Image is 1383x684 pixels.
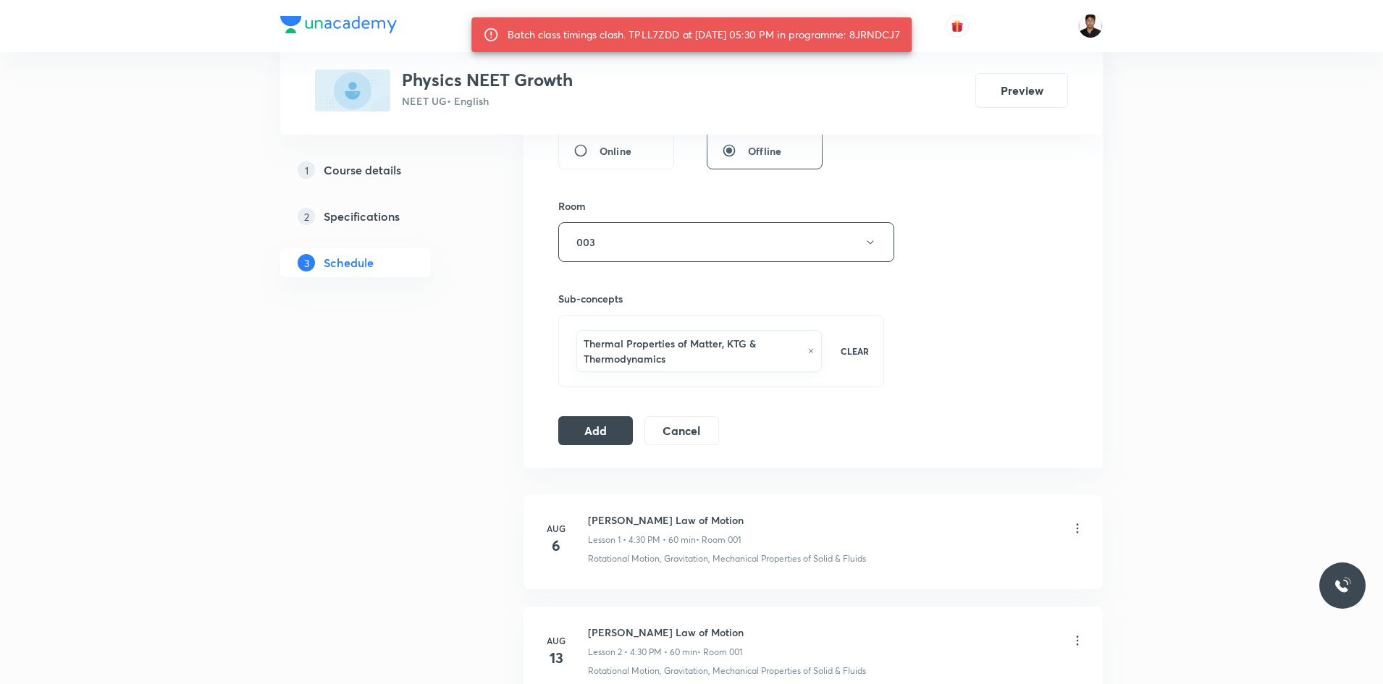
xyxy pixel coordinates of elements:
[588,664,866,677] p: Rotational Motion, Gravitation, Mechanical Properties of Solid & Fluids
[600,143,631,159] span: Online
[280,202,477,231] a: 2Specifications
[951,20,964,33] img: avatar
[315,69,390,111] img: 937C788F-8C07-48BD-9353-E3380661AE55_plus.png
[1334,577,1351,594] img: ttu
[841,345,869,358] p: CLEAR
[588,512,744,528] h6: [PERSON_NAME] Law of Motion
[324,254,374,271] h5: Schedule
[697,646,742,659] p: • Room 001
[402,69,573,90] h3: Physics NEET Growth
[280,16,397,33] img: Company Logo
[588,533,696,546] p: Lesson 1 • 4:30 PM • 60 min
[584,336,800,366] h6: Thermal Properties of Matter, KTG & Thermodynamics
[696,533,741,546] p: • Room 001
[558,416,633,445] button: Add
[558,222,894,262] button: 003
[402,93,573,109] p: NEET UG • English
[558,291,884,306] h6: Sub-concepts
[508,22,900,48] div: Batch class timings clash. TPLL7ZDD at [DATE] 05:30 PM in programme: 8JRNDCJ7
[324,208,400,225] h5: Specifications
[588,552,866,565] p: Rotational Motion, Gravitation, Mechanical Properties of Solid & Fluids
[298,208,315,225] p: 2
[280,156,477,185] a: 1Course details
[1078,14,1103,38] img: Faisal Adeeb
[298,161,315,179] p: 1
[644,416,719,445] button: Cancel
[588,625,744,640] h6: [PERSON_NAME] Law of Motion
[748,143,781,159] span: Offline
[946,14,969,38] button: avatar
[588,646,697,659] p: Lesson 2 • 4:30 PM • 60 min
[975,73,1068,108] button: Preview
[542,535,571,557] h4: 6
[542,634,571,647] h6: Aug
[542,647,571,669] h4: 13
[558,198,586,214] h6: Room
[280,16,397,37] a: Company Logo
[324,161,401,179] h5: Course details
[542,522,571,535] h6: Aug
[298,254,315,271] p: 3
